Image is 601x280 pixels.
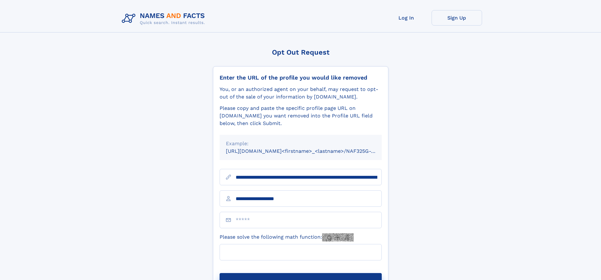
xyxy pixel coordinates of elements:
[226,148,394,154] small: [URL][DOMAIN_NAME]<firstname>_<lastname>/NAF325G-xxxxxxxx
[226,140,375,147] div: Example:
[119,10,210,27] img: Logo Names and Facts
[220,104,382,127] div: Please copy and paste the specific profile page URL on [DOMAIN_NAME] you want removed into the Pr...
[220,86,382,101] div: You, or an authorized agent on your behalf, may request to opt-out of the sale of your informatio...
[381,10,432,26] a: Log In
[432,10,482,26] a: Sign Up
[213,48,388,56] div: Opt Out Request
[220,233,354,241] label: Please solve the following math function:
[220,74,382,81] div: Enter the URL of the profile you would like removed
